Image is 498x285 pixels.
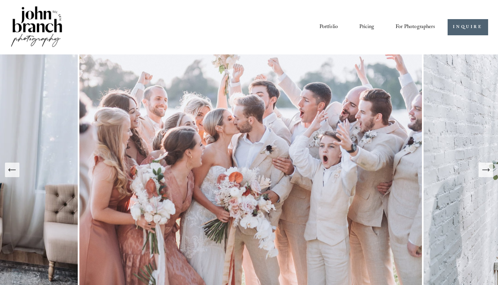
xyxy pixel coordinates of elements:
[5,163,19,177] button: Previous Slide
[396,21,435,33] a: folder dropdown
[479,163,493,177] button: Next Slide
[319,21,338,33] a: Portfolio
[448,19,488,35] a: INQUIRE
[396,22,435,32] span: For Photographers
[359,21,374,33] a: Pricing
[10,5,63,49] img: John Branch IV Photography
